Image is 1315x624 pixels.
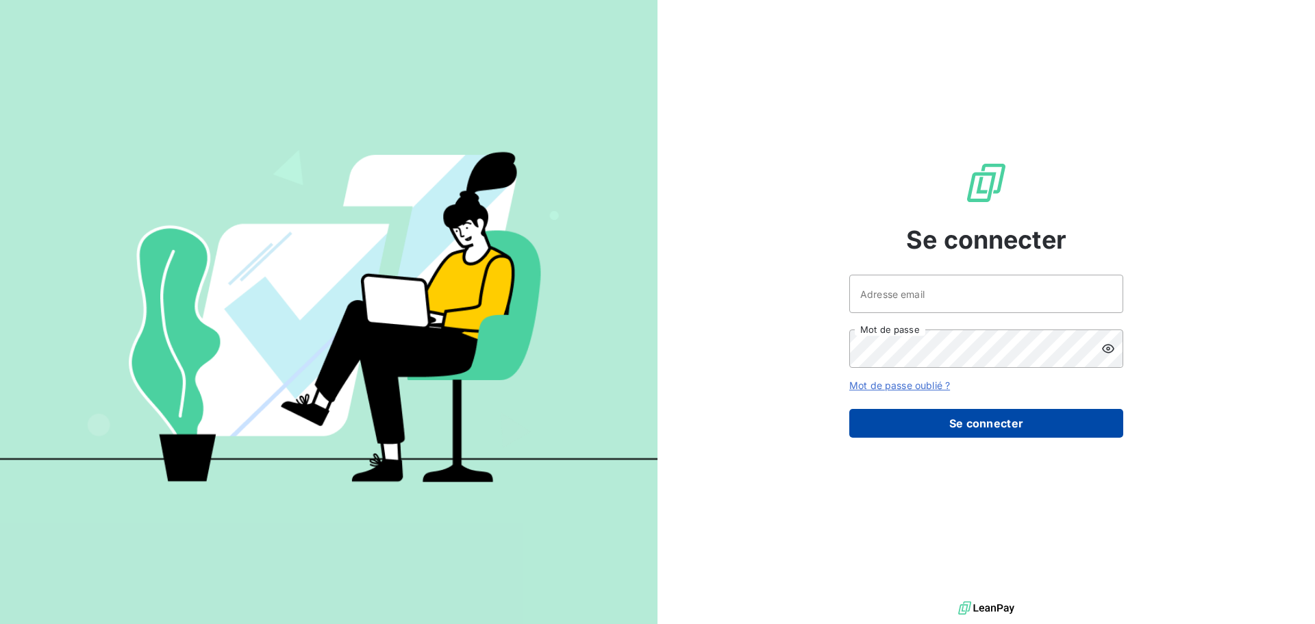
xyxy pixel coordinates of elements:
[849,409,1123,438] button: Se connecter
[958,598,1014,619] img: logo
[849,275,1123,313] input: placeholder
[964,161,1008,205] img: Logo LeanPay
[906,221,1066,258] span: Se connecter
[849,379,950,391] a: Mot de passe oublié ?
